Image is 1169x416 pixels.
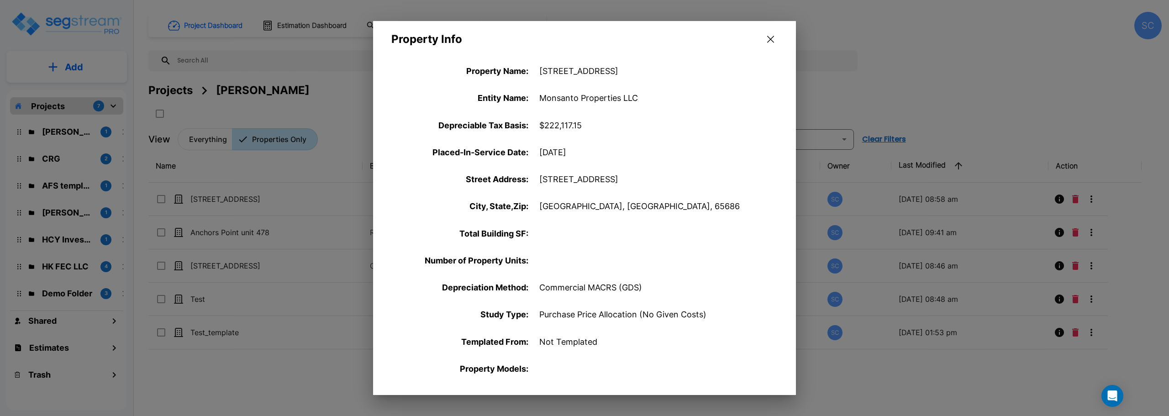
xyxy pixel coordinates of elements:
[391,119,528,132] p: Depreciable Tax Basis :
[391,336,528,348] p: Templated From :
[391,308,528,321] p: Study Type :
[391,281,528,294] p: Depreciation Method :
[391,363,528,375] p: Property Models :
[539,119,768,132] p: $222,117.15
[391,146,528,158] p: Placed-In-Service Date :
[391,200,528,212] p: City, State,Zip :
[391,65,528,77] p: Property Name :
[539,336,768,348] p: Not Templated
[539,65,768,77] p: [STREET_ADDRESS]
[391,254,528,267] p: Number of Property Units :
[539,146,768,158] p: [DATE]
[539,200,768,212] p: [GEOGRAPHIC_DATA], [GEOGRAPHIC_DATA], 65686
[391,92,528,104] p: Entity Name :
[391,173,528,185] p: Street Address :
[539,308,768,321] p: Purchase Price Allocation (No Given Costs)
[391,32,462,47] p: Property Info
[539,173,768,185] p: [STREET_ADDRESS]
[1101,385,1123,407] div: Open Intercom Messenger
[539,92,768,104] p: Monsanto Properties LLC
[391,227,528,240] p: Total Building SF :
[539,281,768,294] p: Commercial MACRS (GDS)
